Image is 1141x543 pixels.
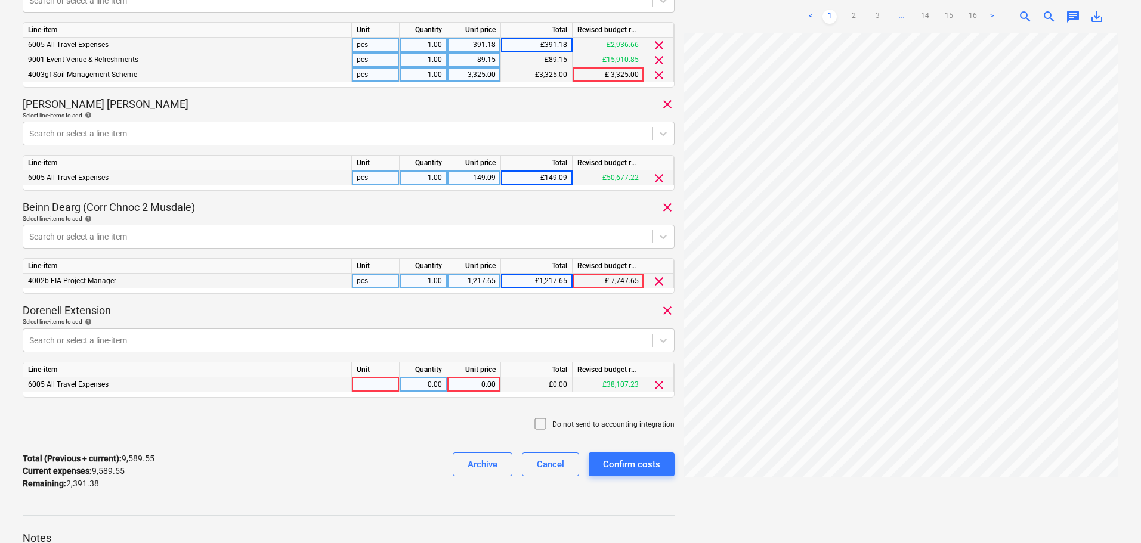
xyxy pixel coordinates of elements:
div: Unit [352,362,400,377]
div: Select line-items to add [23,318,675,325]
div: 1,217.65 [452,274,496,288]
div: 149.09 [452,170,496,185]
div: 1.00 [404,170,442,185]
div: Select line-items to add [23,111,675,119]
span: clear [652,53,666,67]
span: zoom_in [1018,10,1032,24]
div: Quantity [400,156,447,170]
span: help [82,111,92,119]
div: £149.09 [501,170,573,185]
span: clear [652,38,666,52]
div: Total [501,156,573,170]
div: £391.18 [501,38,573,52]
a: Page 1 is your current page [822,10,837,24]
p: [PERSON_NAME] [PERSON_NAME] [23,97,188,111]
div: 89.15 [452,52,496,67]
span: clear [660,303,675,318]
div: Select line-items to add [23,215,675,222]
p: Do not send to accounting integration [552,420,675,430]
span: 6005 All Travel Expenses [28,41,109,49]
span: clear [652,68,666,82]
div: Revised budget remaining [573,362,644,377]
span: help [82,318,92,325]
div: £3,325.00 [501,67,573,82]
div: Line-item [23,156,352,170]
div: £-7,747.65 [573,274,644,288]
div: £38,107.23 [573,377,644,392]
button: Archive [453,452,512,476]
div: Total [501,259,573,274]
button: Confirm costs [589,452,675,476]
div: Line-item [23,259,352,274]
div: 1.00 [404,274,442,288]
a: Previous page [803,10,818,24]
div: pcs [352,38,400,52]
div: pcs [352,274,400,288]
div: Line-item [23,23,352,38]
div: Confirm costs [603,457,660,472]
div: Archive [468,457,497,472]
div: Total [501,23,573,38]
div: Revised budget remaining [573,23,644,38]
span: save_alt [1090,10,1104,24]
span: 4002b EIA Project Manager [28,277,116,285]
div: 0.00 [452,377,496,392]
span: zoom_out [1042,10,1056,24]
span: clear [652,171,666,185]
div: pcs [352,170,400,185]
div: Line-item [23,362,352,377]
a: Next page [985,10,999,24]
div: Unit [352,259,400,274]
p: 2,391.38 [23,477,99,490]
div: £15,910.85 [573,52,644,67]
div: £89.15 [501,52,573,67]
span: 4003gf Soil Management Scheme [28,70,137,79]
p: 9,589.55 [23,465,125,477]
a: Page 2 [846,10,861,24]
a: Page 14 [918,10,932,24]
p: Beinn Dearg (Corr Chnoc 2 Musdale) [23,200,195,215]
div: Unit price [447,23,501,38]
div: £-3,325.00 [573,67,644,82]
div: Quantity [400,362,447,377]
div: Cancel [537,457,564,472]
div: £0.00 [501,377,573,392]
p: 9,589.55 [23,452,154,465]
a: Page 16 [966,10,980,24]
div: Unit price [447,362,501,377]
strong: Current expenses : [23,466,92,476]
div: £1,217.65 [501,274,573,288]
span: clear [652,378,666,392]
span: clear [652,274,666,288]
div: Unit [352,23,400,38]
div: Unit price [447,156,501,170]
div: £2,936.66 [573,38,644,52]
div: Revised budget remaining [573,259,644,274]
div: Quantity [400,23,447,38]
a: Page 3 [870,10,885,24]
button: Cancel [522,452,579,476]
span: clear [660,97,675,111]
div: Quantity [400,259,447,274]
div: pcs [352,52,400,67]
div: 1.00 [404,67,442,82]
a: ... [894,10,908,24]
span: 9001 Event Venue & Refreshments [28,55,138,64]
div: 3,325.00 [452,67,496,82]
div: Total [501,362,573,377]
span: 6005 All Travel Expenses [28,380,109,389]
span: chat [1066,10,1080,24]
strong: Remaining : [23,479,66,488]
div: Revised budget remaining [573,156,644,170]
div: 391.18 [452,38,496,52]
span: help [82,215,92,222]
a: Page 15 [942,10,956,24]
div: £50,677.22 [573,170,644,185]
div: 0.00 [404,377,442,392]
div: Unit price [447,259,501,274]
div: Chat Widget [1081,486,1141,543]
p: Dorenell Extension [23,303,111,318]
div: 1.00 [404,38,442,52]
strong: Total (Previous + current) : [23,454,122,463]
